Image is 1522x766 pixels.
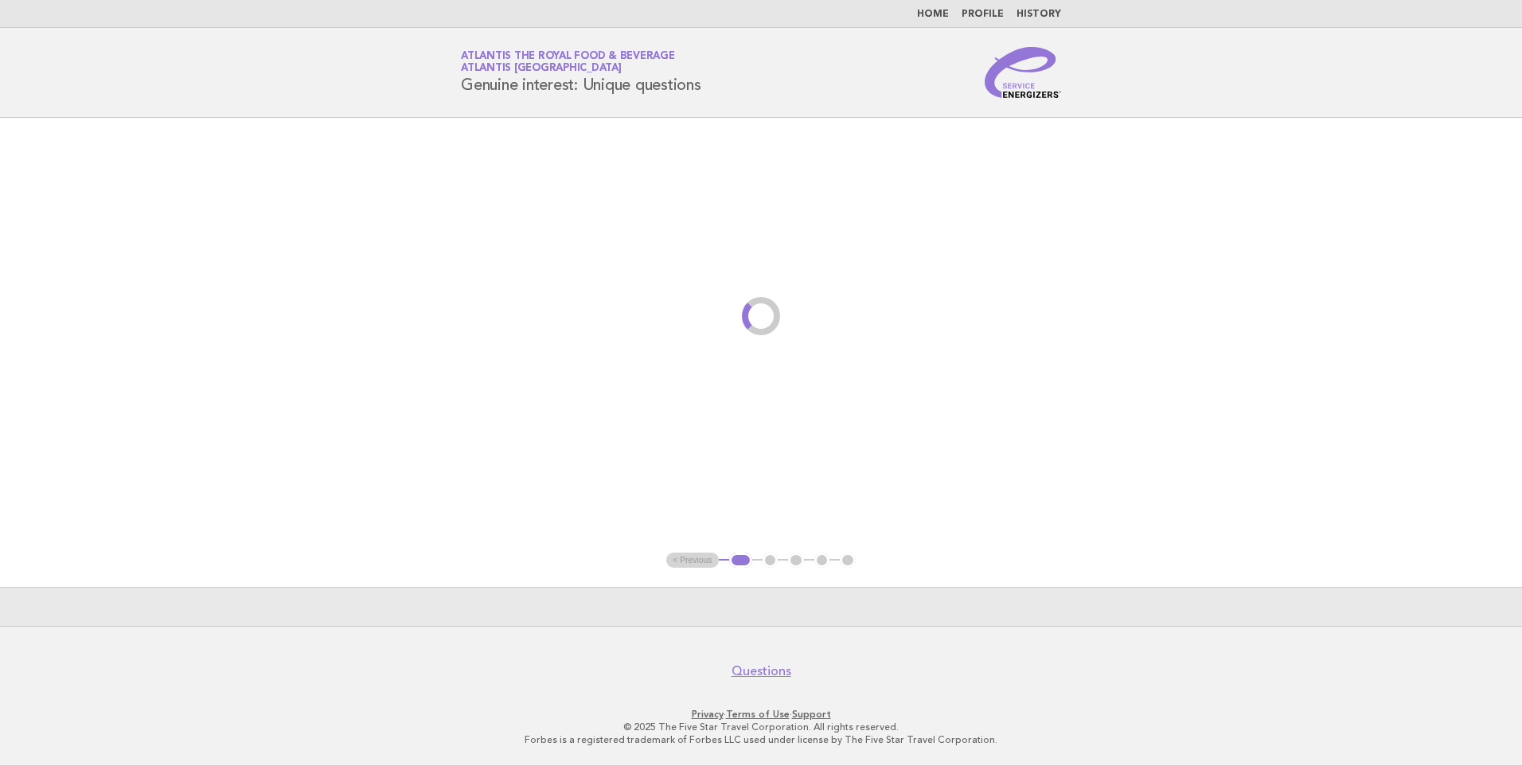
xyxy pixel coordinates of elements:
p: © 2025 The Five Star Travel Corporation. All rights reserved. [274,721,1248,733]
img: Service Energizers [985,47,1061,98]
a: History [1017,10,1061,19]
h1: Genuine interest: Unique questions [461,52,701,93]
a: Support [792,709,831,720]
a: Questions [732,663,791,679]
a: Terms of Use [726,709,790,720]
a: Profile [962,10,1004,19]
span: Atlantis [GEOGRAPHIC_DATA] [461,64,622,74]
a: Home [917,10,949,19]
p: · · [274,708,1248,721]
a: Atlantis the Royal Food & BeverageAtlantis [GEOGRAPHIC_DATA] [461,51,675,73]
a: Privacy [692,709,724,720]
p: Forbes is a registered trademark of Forbes LLC used under license by The Five Star Travel Corpora... [274,733,1248,746]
